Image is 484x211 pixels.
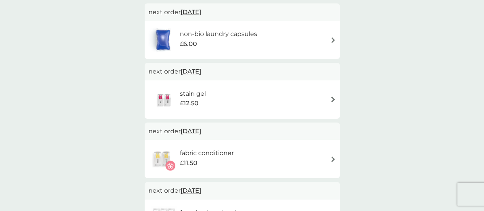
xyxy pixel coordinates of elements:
[180,98,199,108] span: £12.50
[181,124,201,139] span: [DATE]
[148,126,336,136] p: next order
[330,156,336,162] img: arrow right
[179,29,257,39] h6: non-bio laundry capsules
[148,86,180,113] img: stain gel
[179,39,197,49] span: £6.00
[181,64,201,79] span: [DATE]
[179,148,233,158] h6: fabric conditioner
[330,97,336,102] img: arrow right
[148,7,336,17] p: next order
[181,183,201,198] span: [DATE]
[179,158,197,168] span: £11.50
[330,37,336,43] img: arrow right
[148,26,178,53] img: non-bio laundry capsules
[148,146,175,172] img: fabric conditioner
[148,67,336,77] p: next order
[180,89,206,99] h6: stain gel
[181,5,201,20] span: [DATE]
[148,186,336,196] p: next order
